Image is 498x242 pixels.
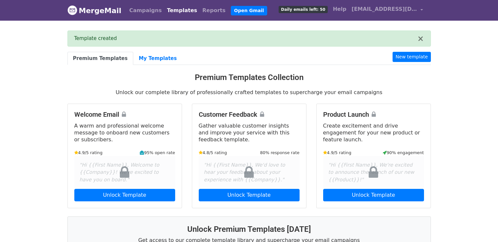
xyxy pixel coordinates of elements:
[330,3,349,16] a: Help
[74,35,417,42] div: Template created
[393,52,431,62] a: New template
[67,73,431,82] h3: Premium Templates Collection
[67,89,431,96] p: Unlock our complete library of professionally crafted templates to supercharge your email campaigns
[352,5,417,13] span: [EMAIL_ADDRESS][DOMAIN_NAME]
[127,4,164,17] a: Campaigns
[133,52,182,65] a: My Templates
[199,111,300,118] h4: Customer Feedback
[279,6,327,13] span: Daily emails left: 50
[349,3,426,18] a: [EMAIL_ADDRESS][DOMAIN_NAME]
[74,111,175,118] h4: Welcome Email
[323,111,424,118] h4: Product Launch
[67,5,77,15] img: MergeMail logo
[199,156,300,189] div: "Hi {{First Name}}, We'd love to hear your feedback about your experience with {{Company}}."
[260,150,299,156] small: 80% response rate
[200,4,228,17] a: Reports
[323,156,424,189] div: "Hi {{First Name}}, We're excited to announce the launch of our new {{Product}}!"
[199,189,300,201] a: Unlock Template
[76,225,423,234] h3: Unlock Premium Templates [DATE]
[323,150,352,156] small: 4.9/5 rating
[417,35,424,43] button: ×
[140,150,175,156] small: 95% open rate
[199,150,227,156] small: 4.8/5 rating
[383,150,424,156] small: 90% engagement
[74,189,175,201] a: Unlock Template
[67,4,121,17] a: MergeMail
[74,156,175,189] div: "Hi {{First Name}}, Welcome to {{Company}}! We're excited to have you on board."
[199,122,300,143] p: Gather valuable customer insights and improve your service with this feedback template.
[323,189,424,201] a: Unlock Template
[231,6,267,15] a: Open Gmail
[67,52,133,65] a: Premium Templates
[164,4,200,17] a: Templates
[276,3,330,16] a: Daily emails left: 50
[323,122,424,143] p: Create excitement and drive engagement for your new product or feature launch.
[74,122,175,143] p: A warm and professional welcome message to onboard new customers or subscribers.
[74,150,103,156] small: 4.9/5 rating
